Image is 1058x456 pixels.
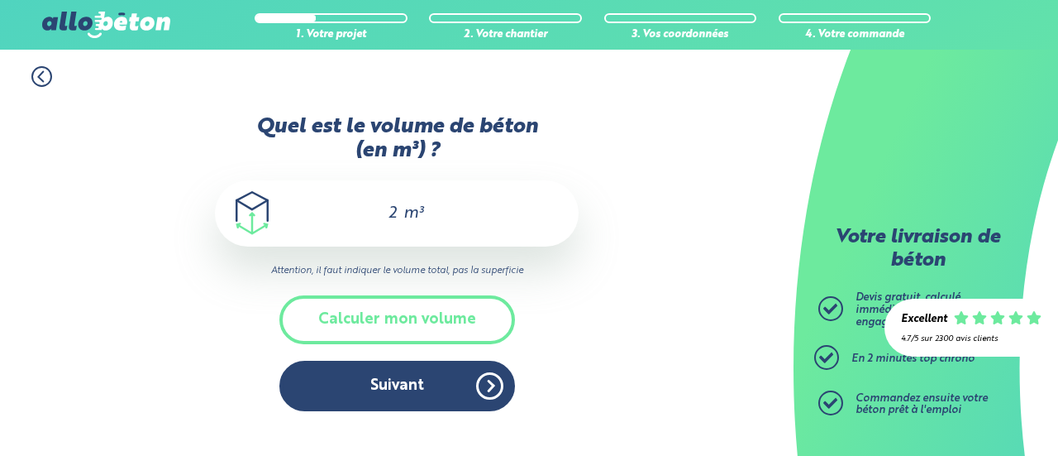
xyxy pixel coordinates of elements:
span: m³ [403,205,423,222]
label: Quel est le volume de béton (en m³) ? [215,115,579,164]
span: En 2 minutes top chrono [851,353,975,364]
div: 2. Votre chantier [429,29,582,41]
div: 1. Votre projet [255,29,407,41]
div: 3. Vos coordonnées [604,29,757,41]
input: 0 [371,204,399,223]
span: Commandez ensuite votre béton prêt à l'emploi [855,393,988,416]
iframe: Help widget launcher [911,391,1040,438]
button: Suivant [279,361,515,411]
button: Calculer mon volume [279,295,515,344]
i: Attention, il faut indiquer le volume total, pas la superficie [215,263,579,279]
div: 4. Votre commande [779,29,932,41]
img: allobéton [42,12,169,38]
div: Excellent [901,314,947,326]
p: Votre livraison de béton [822,227,1013,272]
span: Devis gratuit, calculé immédiatement et sans engagement [855,292,975,327]
div: 4.7/5 sur 2300 avis clients [901,334,1041,343]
